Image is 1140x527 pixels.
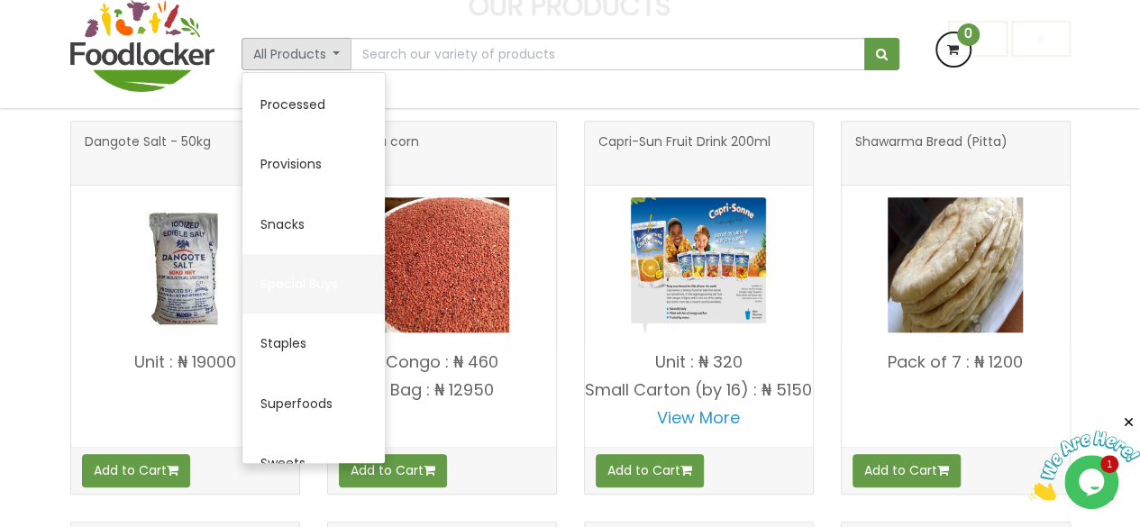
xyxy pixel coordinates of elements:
p: Small Carton (by 16) : ₦ 5150 [585,381,813,399]
p: Bag : ₦ 12950 [328,381,556,399]
button: All Products [242,38,352,70]
img: Capri-Sun Fruit Drink 200ml [631,197,766,332]
span: Capri-Sun Fruit Drink 200ml [598,135,771,171]
img: Guinea corn [374,197,509,332]
span: Shawarma Bread (Pitta) [855,135,1008,171]
iframe: chat widget [1028,414,1140,500]
i: Add to cart [424,464,435,477]
button: Add to Cart [82,454,190,486]
button: Add to Cart [853,454,961,486]
p: Pack of 7 : ₦ 1200 [842,353,1070,371]
img: Shawarma Bread (Pitta) [888,197,1023,332]
a: Staples [242,313,385,373]
i: Add to cart [937,464,949,477]
a: Sweets [242,433,385,493]
p: Congo : ₦ 460 [328,353,556,371]
input: Search our variety of products [351,38,864,70]
i: Add to cart [680,464,692,477]
p: Unit : ₦ 320 [585,353,813,371]
p: Unit : ₦ 19000 [71,353,299,371]
a: Processed [242,75,385,134]
span: Dangote Salt - 50kg [85,135,211,171]
span: 0 [957,23,980,46]
a: View More [657,406,740,429]
i: Add to cart [167,464,178,477]
a: Special Buys [242,254,385,313]
a: Snacks [242,195,385,254]
a: Superfoods [242,374,385,433]
button: Add to Cart [339,454,447,486]
button: Add to Cart [596,454,704,486]
img: Dangote Salt - 50kg [117,197,252,332]
a: Provisions [242,134,385,194]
